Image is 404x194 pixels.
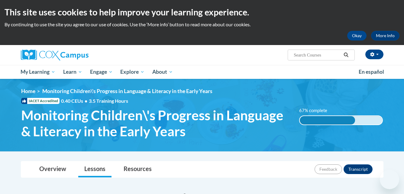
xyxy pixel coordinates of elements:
[89,98,128,104] span: 3.5 Training Hours
[371,31,399,40] a: More Info
[21,88,35,94] a: Home
[299,107,334,114] label: 67% complete
[17,65,60,79] a: My Learning
[347,31,367,40] button: Okay
[63,68,82,76] span: Learn
[21,50,136,60] a: Cox Campus
[359,69,384,75] span: En español
[78,161,112,177] a: Lessons
[5,21,399,28] p: By continuing to use the site you agree to our use of cookies. Use the ‘More info’ button to read...
[21,68,55,76] span: My Learning
[5,6,399,18] h2: This site uses cookies to help improve your learning experience.
[148,65,177,79] a: About
[33,161,72,177] a: Overview
[21,107,290,139] span: Monitoring Children\'s Progress in Language & Literacy in the Early Years
[21,50,89,60] img: Cox Campus
[118,161,158,177] a: Resources
[12,65,393,79] div: Main menu
[85,98,87,104] span: •
[344,164,373,174] button: Transcript
[21,98,60,104] span: IACET Accredited
[59,65,86,79] a: Learn
[152,68,173,76] span: About
[61,98,89,104] span: 0.40 CEUs
[355,66,388,78] a: En español
[116,65,148,79] a: Explore
[86,65,117,79] a: Engage
[42,88,212,94] span: Monitoring Children\'s Progress in Language & Literacy in the Early Years
[293,51,341,59] input: Search Courses
[341,51,351,59] button: Search
[380,170,399,189] iframe: Button to launch messaging window
[315,164,342,174] button: Feedback
[120,68,144,76] span: Explore
[90,68,113,76] span: Engage
[365,50,383,59] button: Account Settings
[300,116,355,124] div: 67% complete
